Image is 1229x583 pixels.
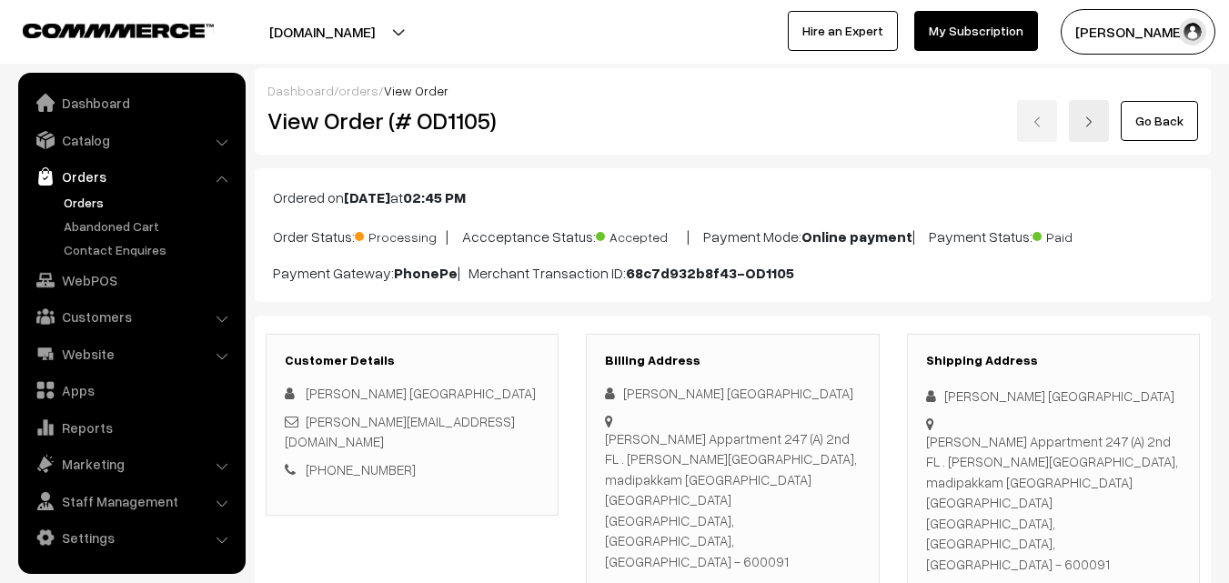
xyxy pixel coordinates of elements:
a: Staff Management [23,485,239,518]
p: Payment Gateway: | Merchant Transaction ID: [273,262,1193,284]
a: Marketing [23,447,239,480]
a: Contact Enquires [59,240,239,259]
a: My Subscription [914,11,1038,51]
a: Dashboard [23,86,239,119]
h2: View Order (# OD1105) [267,106,559,135]
p: Ordered on at [273,186,1193,208]
a: Reports [23,411,239,444]
button: [PERSON_NAME] [1061,9,1215,55]
p: Order Status: | Accceptance Status: | Payment Mode: | Payment Status: [273,223,1193,247]
div: / / [267,81,1198,100]
span: [PERSON_NAME] [GEOGRAPHIC_DATA] [306,385,536,401]
a: Dashboard [267,83,334,98]
a: Apps [23,374,239,407]
h3: Shipping Address [926,353,1181,368]
a: Customers [23,300,239,333]
a: Abandoned Cart [59,216,239,236]
b: 02:45 PM [403,188,466,206]
h3: Customer Details [285,353,539,368]
button: [DOMAIN_NAME] [206,9,438,55]
span: Accepted [596,223,687,246]
a: Go Back [1121,101,1198,141]
img: user [1179,18,1206,45]
a: Website [23,337,239,370]
a: WebPOS [23,264,239,297]
a: Orders [59,193,239,212]
img: right-arrow.png [1083,116,1094,127]
div: [PERSON_NAME] [GEOGRAPHIC_DATA] [926,386,1181,407]
a: orders [338,83,378,98]
b: PhonePe [394,264,458,282]
a: [PHONE_NUMBER] [306,461,416,477]
a: COMMMERCE [23,18,182,40]
div: [PERSON_NAME] Appartment 247 (A) 2nd FL . [PERSON_NAME][GEOGRAPHIC_DATA], madipakkam [GEOGRAPHIC_... [605,428,860,572]
a: Catalog [23,124,239,156]
b: 68c7d932b8f43-OD1105 [626,264,794,282]
div: [PERSON_NAME] Appartment 247 (A) 2nd FL . [PERSON_NAME][GEOGRAPHIC_DATA], madipakkam [GEOGRAPHIC_... [926,431,1181,575]
a: [PERSON_NAME][EMAIL_ADDRESS][DOMAIN_NAME] [285,413,515,450]
b: Online payment [801,227,912,246]
span: Paid [1033,223,1123,246]
span: View Order [384,83,448,98]
b: [DATE] [344,188,390,206]
a: Orders [23,160,239,193]
h3: Billing Address [605,353,860,368]
span: Processing [355,223,446,246]
div: [PERSON_NAME] [GEOGRAPHIC_DATA] [605,383,860,404]
a: Hire an Expert [788,11,898,51]
a: Settings [23,521,239,554]
img: COMMMERCE [23,24,214,37]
